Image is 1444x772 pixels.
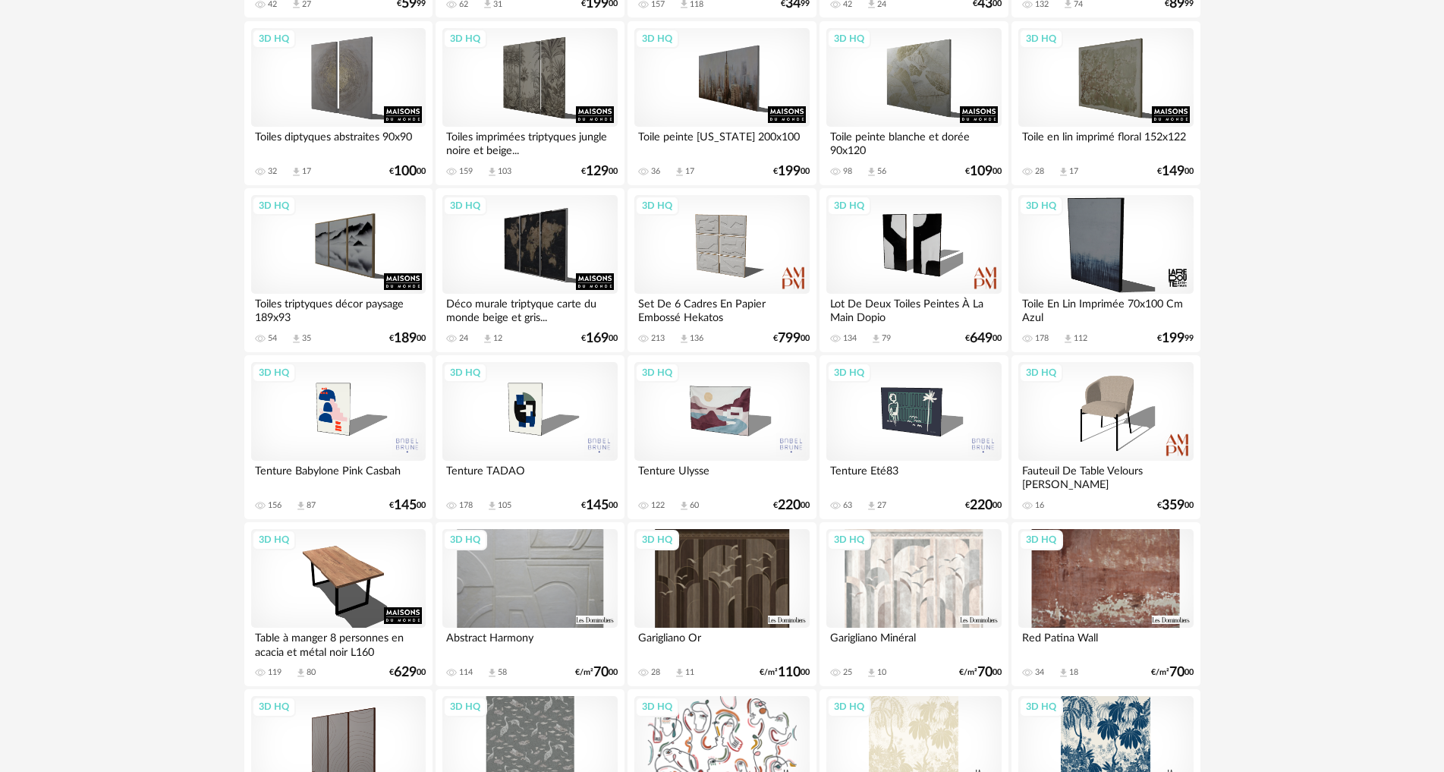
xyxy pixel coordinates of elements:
[436,188,624,352] a: 3D HQ Déco murale triptyque carte du monde beige et gris... 24 Download icon 12 €16900
[268,500,282,511] div: 156
[634,628,809,658] div: Garigliano Or
[442,461,617,491] div: Tenture TADAO
[651,667,660,678] div: 28
[635,363,679,383] div: 3D HQ
[486,667,498,679] span: Download icon
[268,166,277,177] div: 32
[965,166,1002,177] div: € 00
[442,127,617,157] div: Toiles imprimées triptyques jungle noire et beige...
[1169,667,1184,678] span: 70
[773,500,810,511] div: € 00
[685,166,694,177] div: 17
[651,166,660,177] div: 36
[581,333,618,344] div: € 00
[635,29,679,49] div: 3D HQ
[634,461,809,491] div: Tenture Ulysse
[459,166,473,177] div: 159
[436,522,624,686] a: 3D HQ Abstract Harmony 114 Download icon 58 €/m²7000
[459,500,473,511] div: 178
[252,363,296,383] div: 3D HQ
[1062,333,1074,345] span: Download icon
[977,667,993,678] span: 70
[882,333,891,344] div: 79
[1058,667,1069,679] span: Download icon
[1019,29,1063,49] div: 3D HQ
[826,294,1001,324] div: Lot De Deux Toiles Peintes À La Main Dopio
[291,333,302,345] span: Download icon
[244,522,433,686] a: 3D HQ Table à manger 8 personnes en acacia et métal noir L160 119 Download icon 80 €62900
[586,166,609,177] span: 129
[628,21,816,185] a: 3D HQ Toile peinte [US_STATE] 200x100 36 Download icon 17 €19900
[389,166,426,177] div: € 00
[1162,166,1184,177] span: 149
[965,500,1002,511] div: € 00
[628,522,816,686] a: 3D HQ Garigliano Or 28 Download icon 11 €/m²11000
[389,500,426,511] div: € 00
[486,166,498,178] span: Download icon
[252,530,296,550] div: 3D HQ
[581,166,618,177] div: € 00
[302,333,311,344] div: 35
[251,294,426,324] div: Toiles triptyques décor paysage 189x93
[965,333,1002,344] div: € 00
[827,29,871,49] div: 3D HQ
[1162,333,1184,344] span: 199
[498,166,511,177] div: 103
[843,333,857,344] div: 134
[251,127,426,157] div: Toiles diptyques abstraites 90x90
[690,500,699,511] div: 60
[1018,628,1193,658] div: Red Patina Wall
[493,333,502,344] div: 12
[1157,500,1194,511] div: € 00
[651,333,665,344] div: 213
[1035,500,1044,511] div: 16
[843,500,852,511] div: 63
[459,667,473,678] div: 114
[959,667,1002,678] div: €/m² 00
[843,667,852,678] div: 25
[866,166,877,178] span: Download icon
[459,333,468,344] div: 24
[866,667,877,679] span: Download icon
[820,522,1008,686] a: 3D HQ Garigliano Minéral 25 Download icon 10 €/m²7000
[635,530,679,550] div: 3D HQ
[252,697,296,717] div: 3D HQ
[773,166,810,177] div: € 00
[486,500,498,512] span: Download icon
[866,500,877,512] span: Download icon
[628,188,816,352] a: 3D HQ Set De 6 Cadres En Papier Embossé Hekatos 213 Download icon 136 €79900
[1018,461,1193,491] div: Fauteuil De Table Velours [PERSON_NAME]
[1011,21,1200,185] a: 3D HQ Toile en lin imprimé floral 152x122 28 Download icon 17 €14900
[1069,166,1078,177] div: 17
[1151,667,1194,678] div: €/m² 00
[295,500,307,512] span: Download icon
[436,355,624,519] a: 3D HQ Tenture TADAO 178 Download icon 105 €14500
[827,530,871,550] div: 3D HQ
[651,500,665,511] div: 122
[1157,166,1194,177] div: € 00
[877,166,886,177] div: 56
[1019,530,1063,550] div: 3D HQ
[1011,522,1200,686] a: 3D HQ Red Patina Wall 34 Download icon 18 €/m²7000
[1018,127,1193,157] div: Toile en lin imprimé floral 152x122
[690,333,703,344] div: 136
[394,333,417,344] span: 189
[843,166,852,177] div: 98
[778,667,801,678] span: 110
[268,667,282,678] div: 119
[678,500,690,512] span: Download icon
[389,667,426,678] div: € 00
[826,461,1001,491] div: Tenture Eté83
[307,667,316,678] div: 80
[1035,333,1049,344] div: 178
[1162,500,1184,511] span: 359
[760,667,810,678] div: €/m² 00
[634,127,809,157] div: Toile peinte [US_STATE] 200x100
[593,667,609,678] span: 70
[291,166,302,178] span: Download icon
[778,500,801,511] span: 220
[820,188,1008,352] a: 3D HQ Lot De Deux Toiles Peintes À La Main Dopio 134 Download icon 79 €64900
[251,628,426,658] div: Table à manger 8 personnes en acacia et métal noir L160
[674,166,685,178] span: Download icon
[244,355,433,519] a: 3D HQ Tenture Babylone Pink Casbah 156 Download icon 87 €14500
